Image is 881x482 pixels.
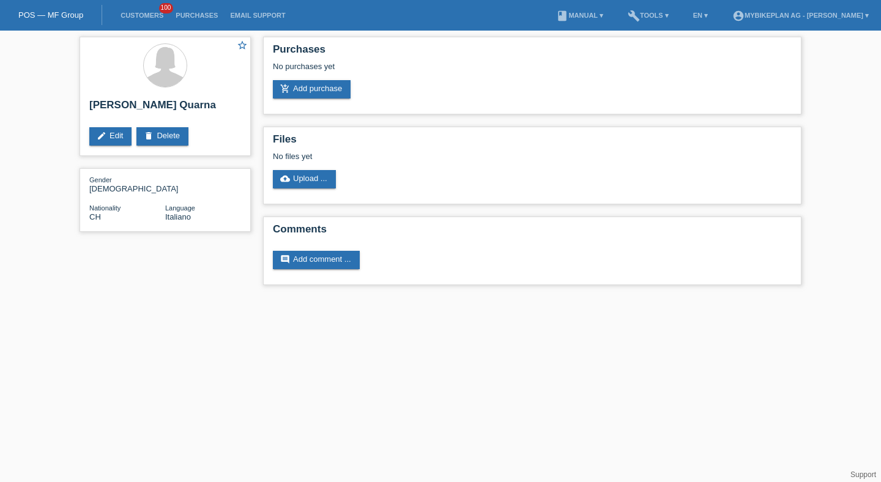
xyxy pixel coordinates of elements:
h2: Files [273,133,792,152]
span: Switzerland [89,212,101,221]
a: EN ▾ [687,12,714,19]
a: account_circleMybikeplan AG - [PERSON_NAME] ▾ [726,12,875,19]
h2: Purchases [273,43,792,62]
i: edit [97,131,106,141]
i: add_shopping_cart [280,84,290,94]
a: commentAdd comment ... [273,251,360,269]
span: Italiano [165,212,191,221]
div: No files yet [273,152,647,161]
a: Support [850,470,876,479]
i: cloud_upload [280,174,290,184]
i: build [628,10,640,22]
a: buildTools ▾ [622,12,675,19]
div: No purchases yet [273,62,792,80]
a: Purchases [169,12,224,19]
div: [DEMOGRAPHIC_DATA] [89,175,165,193]
i: account_circle [732,10,745,22]
i: delete [144,131,154,141]
h2: Comments [273,223,792,242]
i: comment [280,254,290,264]
a: Email Support [224,12,291,19]
i: star_border [237,40,248,51]
a: deleteDelete [136,127,188,146]
span: 100 [159,3,174,13]
span: Gender [89,176,112,184]
span: Language [165,204,195,212]
h2: [PERSON_NAME] Quarna [89,99,241,117]
a: star_border [237,40,248,53]
a: POS — MF Group [18,10,83,20]
a: bookManual ▾ [550,12,609,19]
i: book [556,10,568,22]
span: Nationality [89,204,121,212]
a: cloud_uploadUpload ... [273,170,336,188]
a: editEdit [89,127,132,146]
a: add_shopping_cartAdd purchase [273,80,351,98]
a: Customers [114,12,169,19]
